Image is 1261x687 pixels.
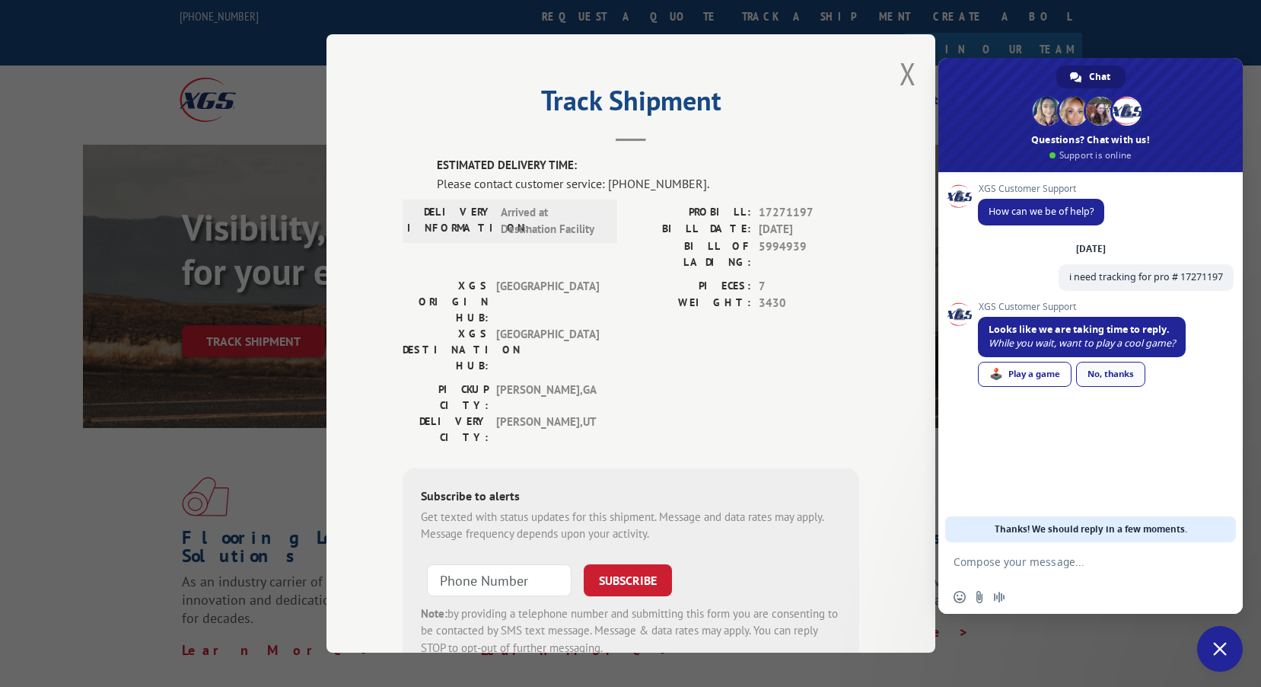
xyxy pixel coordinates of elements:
span: How can we be of help? [989,205,1094,218]
span: Chat [1089,66,1110,88]
a: Chat [1056,66,1126,88]
span: [PERSON_NAME] , GA [496,382,599,414]
div: by providing a telephone number and submitting this form you are consenting to be contacted by SM... [421,606,841,657]
span: Arrived at Destination Facility [501,204,603,238]
span: i need tracking for pro # 17271197 [1069,270,1223,283]
textarea: Compose your message... [954,542,1197,580]
h2: Track Shipment [403,90,859,119]
span: XGS Customer Support [978,302,1186,312]
span: [DATE] [759,221,859,238]
label: BILL OF LADING: [631,238,751,270]
span: 17271197 [759,204,859,222]
span: [PERSON_NAME] , UT [496,414,599,446]
label: XGS ORIGIN HUB: [403,278,489,326]
label: DELIVERY INFORMATION: [407,204,493,238]
div: Get texted with status updates for this shipment. Message and data rates may apply. Message frequ... [421,509,841,543]
span: Audio message [993,591,1005,603]
button: Close modal [900,53,916,94]
span: While you wait, want to play a cool game? [989,337,1175,350]
label: PROBILL: [631,204,751,222]
span: [GEOGRAPHIC_DATA] [496,278,599,326]
span: [GEOGRAPHIC_DATA] [496,326,599,374]
label: PIECES: [631,278,751,296]
label: WEIGHT: [631,295,751,312]
span: Thanks! We should reply in a few moments. [995,516,1187,542]
button: SUBSCRIBE [584,564,672,596]
span: 3430 [759,295,859,312]
a: Play a game [978,362,1072,387]
span: Insert an emoji [954,591,966,603]
label: ESTIMATED DELIVERY TIME: [437,157,859,174]
div: [DATE] [1076,244,1106,254]
label: BILL DATE: [631,221,751,238]
input: Phone Number [427,564,572,596]
label: XGS DESTINATION HUB: [403,326,489,374]
label: DELIVERY CITY: [403,414,489,446]
span: Looks like we are taking time to reply. [989,323,1170,336]
span: 5994939 [759,238,859,270]
span: 🕹️ [989,368,1003,380]
label: PICKUP CITY: [403,382,489,414]
span: XGS Customer Support [978,184,1104,194]
span: Send a file [973,591,986,603]
a: No, thanks [1076,362,1145,387]
div: Please contact customer service: [PHONE_NUMBER]. [437,174,859,193]
div: Subscribe to alerts [421,487,841,509]
span: 7 [759,278,859,296]
strong: Note: [421,606,447,621]
a: Close chat [1197,626,1243,672]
